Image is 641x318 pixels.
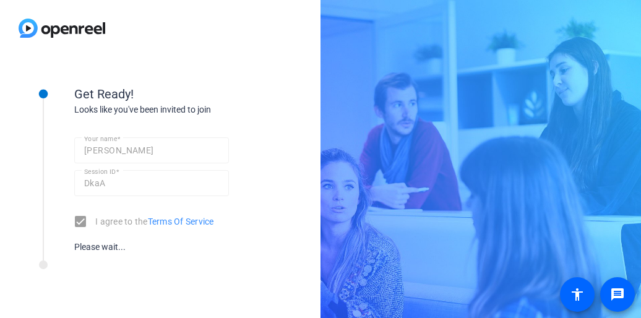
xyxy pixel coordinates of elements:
mat-icon: message [610,287,625,302]
mat-label: Your name [84,135,117,142]
div: Looks like you've been invited to join [74,103,322,116]
mat-icon: accessibility [570,287,585,302]
div: Please wait... [74,241,229,254]
mat-label: Session ID [84,168,116,175]
div: Get Ready! [74,85,322,103]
